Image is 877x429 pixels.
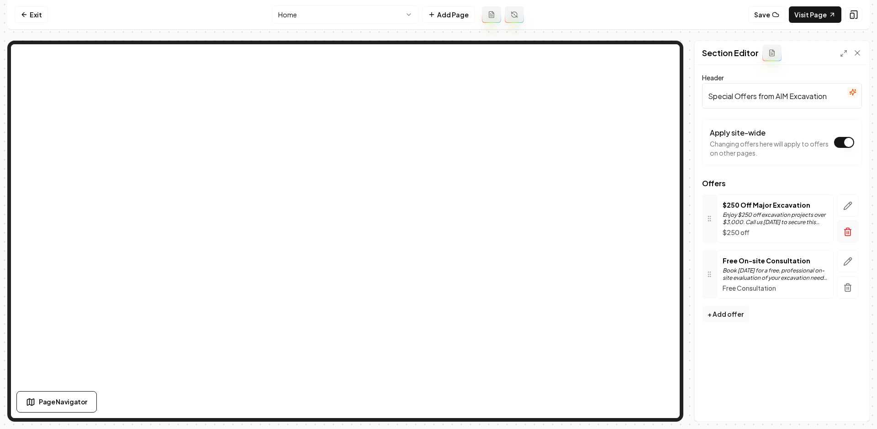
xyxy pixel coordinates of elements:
button: Save [748,6,785,23]
button: Add admin page prompt [482,6,501,23]
button: Add Page [422,6,475,23]
button: Add admin section prompt [762,45,782,61]
button: Page Navigator [16,391,97,413]
label: Header [702,73,724,82]
input: Header [702,83,862,109]
p: Book [DATE] for a free, professional on-site evaluation of your excavation needs. Discuss your pr... [723,267,828,282]
p: Free On-site Consultation [723,256,828,265]
a: Exit [15,6,48,23]
span: Offers [702,180,862,187]
p: $250 off [723,228,828,237]
label: Apply site-wide [710,128,766,137]
button: + Add offer [702,306,749,322]
span: Page Navigator [39,397,87,407]
h2: Section Editor [702,47,759,59]
p: Changing offers here will apply to offers on other pages. [710,139,829,157]
p: Free Consultation [723,283,828,293]
a: Visit Page [789,6,841,23]
p: Enjoy $250 off excavation projects over $3,000. Call us [DATE] to secure this top-value offer! [723,211,828,226]
button: Regenerate page [505,6,524,23]
p: $250 Off Major Excavation [723,200,828,209]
